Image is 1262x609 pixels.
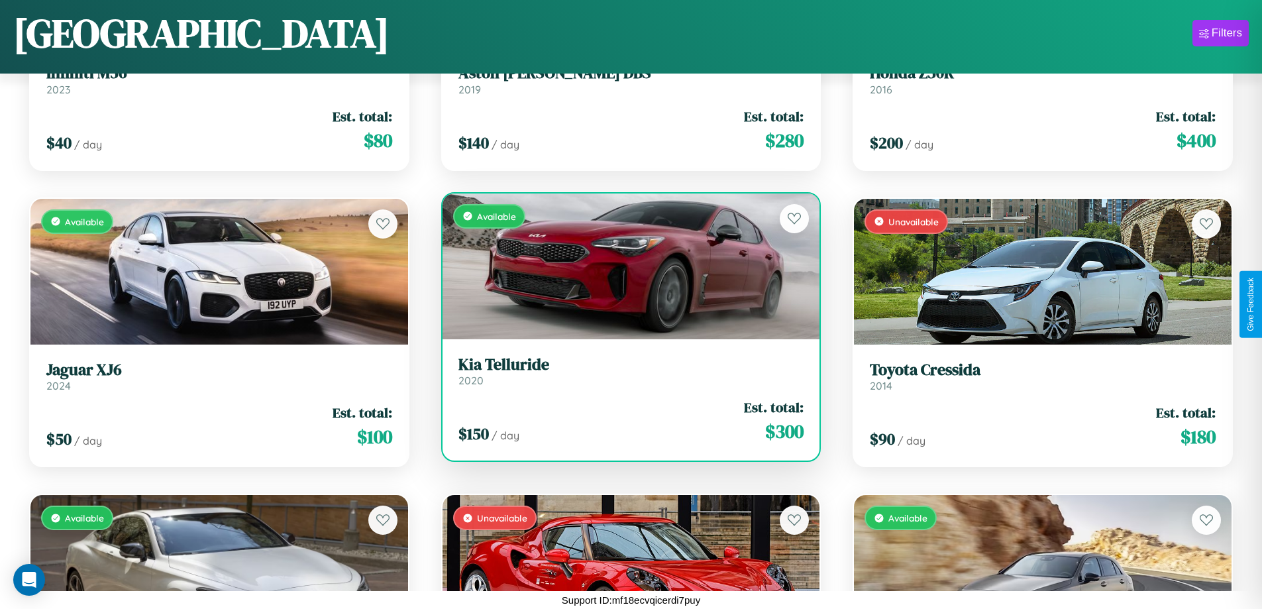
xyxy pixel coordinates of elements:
div: Open Intercom Messenger [13,564,45,596]
span: / day [898,434,925,447]
span: $ 40 [46,132,72,154]
span: Available [65,512,104,524]
h3: Infiniti M56 [46,64,392,83]
span: 2020 [458,374,484,387]
div: Filters [1212,27,1242,40]
span: 2023 [46,83,70,96]
span: / day [492,138,519,151]
p: Support ID: mf18ecvqicerdi7puy [562,591,700,609]
span: Available [888,512,927,524]
span: Est. total: [333,403,392,422]
h3: Aston [PERSON_NAME] DBS [458,64,804,83]
a: Kia Telluride2020 [458,355,804,388]
div: Give Feedback [1246,278,1255,331]
span: Est. total: [744,107,804,126]
span: 2024 [46,379,71,392]
h3: Toyota Cressida [870,360,1216,380]
span: $ 100 [357,423,392,450]
span: 2019 [458,83,481,96]
span: / day [492,429,519,442]
span: / day [906,138,933,151]
span: / day [74,434,102,447]
span: 2014 [870,379,892,392]
span: $ 90 [870,428,895,450]
span: $ 80 [364,127,392,154]
span: $ 280 [765,127,804,154]
span: $ 150 [458,423,489,445]
h3: Kia Telluride [458,355,804,374]
span: Est. total: [744,398,804,417]
span: Est. total: [333,107,392,126]
span: Unavailable [477,512,527,524]
span: $ 180 [1181,423,1216,450]
span: 2016 [870,83,892,96]
a: Honda Z50R2016 [870,64,1216,96]
span: $ 140 [458,132,489,154]
span: Est. total: [1156,107,1216,126]
a: Jaguar XJ62024 [46,360,392,393]
h3: Jaguar XJ6 [46,360,392,380]
span: $ 200 [870,132,903,154]
a: Aston [PERSON_NAME] DBS2019 [458,64,804,96]
span: $ 400 [1177,127,1216,154]
span: Available [65,216,104,227]
h3: Honda Z50R [870,64,1216,83]
button: Filters [1192,20,1249,46]
span: Unavailable [888,216,939,227]
a: Toyota Cressida2014 [870,360,1216,393]
span: Est. total: [1156,403,1216,422]
span: Available [477,211,516,222]
span: $ 300 [765,418,804,445]
a: Infiniti M562023 [46,64,392,96]
span: $ 50 [46,428,72,450]
h1: [GEOGRAPHIC_DATA] [13,6,390,60]
span: / day [74,138,102,151]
